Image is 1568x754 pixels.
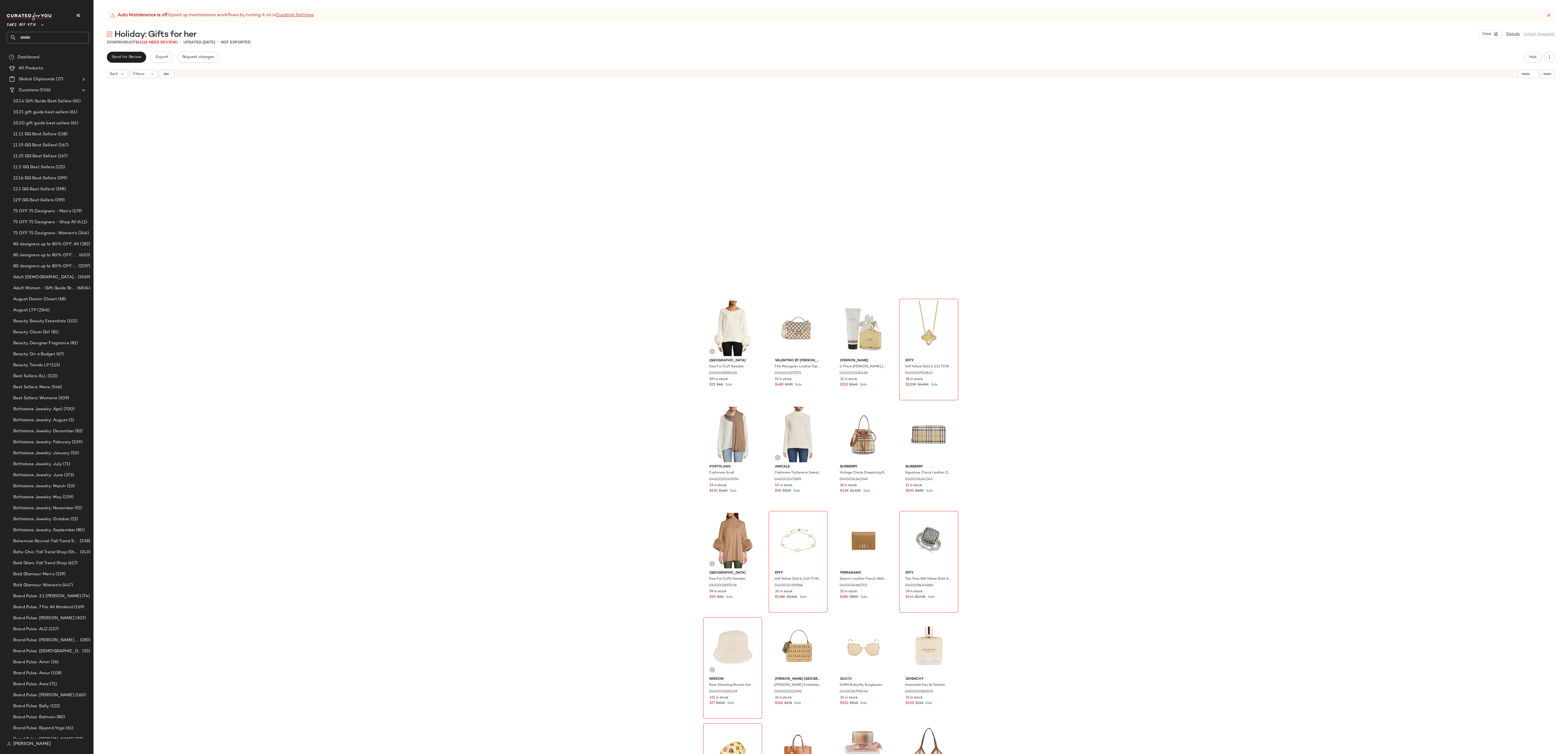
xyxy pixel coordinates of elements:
[13,406,62,412] span: Birthstone Jewelry: April
[774,683,821,688] span: [PERSON_NAME] Embellished [PERSON_NAME]
[57,395,69,401] span: (309)
[716,701,725,706] span: $300
[13,604,73,610] span: Brand Pulse: 7 For All Mankind
[840,689,868,694] span: 0400024793040
[784,701,792,706] span: $278
[906,571,952,576] span: Effy
[709,483,727,488] span: 29 in stock
[906,489,914,494] span: $530
[840,695,858,700] span: 30 in stock
[862,489,870,493] span: Sale
[771,513,826,568] img: 0400020359568
[114,29,196,40] span: Holiday: Gifts for her
[13,417,68,423] span: Birthstone Jewelry: August
[13,164,54,170] span: 11.5 GG Best Sellers
[36,307,50,313] span: (2246)
[13,648,81,654] span: Brand Pulse: [DEMOGRAPHIC_DATA]
[840,583,867,588] span: 0400024665705
[70,516,78,522] span: (22)
[54,571,66,577] span: (329)
[39,87,51,93] span: (506)
[57,296,66,302] span: (68)
[67,560,78,566] span: (617)
[905,683,945,688] span: Irresistible Eau de Toilette
[13,725,64,731] span: Brand Pulse: Beyond Yoga
[793,701,801,705] span: Sale
[66,483,75,489] span: (10)
[840,489,849,494] span: $1.2K
[13,186,55,192] span: 12.2 GG Best Sellers!
[906,483,922,488] span: 11 in stock
[775,595,786,600] span: $1.68K
[850,489,861,494] span: $1.45K
[918,382,929,387] span: $3.63K
[709,577,745,582] span: Faux Fur Cuffs Sweater
[775,483,793,488] span: 50 in stock
[774,371,801,376] span: 0400021337272
[66,318,78,324] span: (101)
[905,689,933,694] span: 0400022681505
[49,703,60,709] span: (122)
[81,593,90,599] span: (74)
[74,428,83,434] span: (82)
[771,619,826,675] img: 0400022251596_GOLD
[13,681,48,687] span: Brand Pulse: Area
[906,701,914,706] span: $100
[709,364,744,369] span: Faux Fur Cuff Sweater
[133,71,144,77] span: Filters
[13,241,79,247] span: 80 designers up to 80% OFF: All
[13,494,62,500] span: Birthstone Jewelry: May
[792,489,800,493] span: Sale
[73,604,84,610] span: (169)
[901,619,956,675] img: 0400022681505
[906,377,923,382] span: 38 in stock
[705,513,760,568] img: 0400021897036_NEWCAMEL
[13,461,62,467] span: Birthstone Jewelry: July
[719,489,728,494] span: $460
[1506,31,1520,37] a: Details
[13,571,54,577] span: Bold Glamour: Men's
[785,382,793,387] span: $995
[62,494,73,500] span: (109)
[840,364,886,369] span: 2-Piece [PERSON_NAME] [PERSON_NAME] Travel Exclusive Luminous Body Lotion & Eau De Toilette Spray...
[55,351,64,357] span: (67)
[711,562,714,565] img: svg%3e
[107,52,146,63] button: Send for Review
[915,595,926,600] span: $1.47K
[49,362,60,368] span: (115)
[709,470,734,475] span: Cashmere Scarf
[13,538,79,544] span: Bohemian Revival: Fall Trend Shop
[13,362,49,368] span: Beauty: Trends LP
[13,340,69,346] span: Beauty: Designer Fragrance
[74,692,86,698] span: (160)
[72,98,81,104] span: (65)
[850,595,858,600] span: $550
[76,285,90,291] span: (6834)
[774,689,802,694] span: 0400022251596
[50,384,62,390] span: (546)
[905,371,933,376] span: 0400017922843
[709,358,756,363] span: [GEOGRAPHIC_DATA]
[182,55,214,59] span: Request changes
[13,593,81,599] span: Brand Pulse: 3.1 [PERSON_NAME]
[71,208,82,214] span: (179)
[840,382,848,387] span: $110
[13,131,56,137] span: 11.11 GG Best Sellers
[77,230,89,236] span: (346)
[775,358,821,363] span: Valentino by [PERSON_NAME]
[717,382,723,387] span: $60
[13,516,70,522] span: Birthstone Jewelry: October
[705,619,760,675] img: 0400021080139_BEIGE
[50,329,59,335] span: (81)
[840,358,887,363] span: [PERSON_NAME]
[709,382,716,387] span: $22
[709,695,728,700] span: 451 in stock
[13,582,61,588] span: Bold Glamour: Women's
[19,76,55,82] span: Global Clipboards
[709,477,739,482] span: 0400020045050
[71,439,83,445] span: (109)
[13,714,56,720] span: Brand Pulse: Balmain
[107,40,116,45] span: 5038
[775,701,783,706] span: $160
[930,383,938,387] span: Sale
